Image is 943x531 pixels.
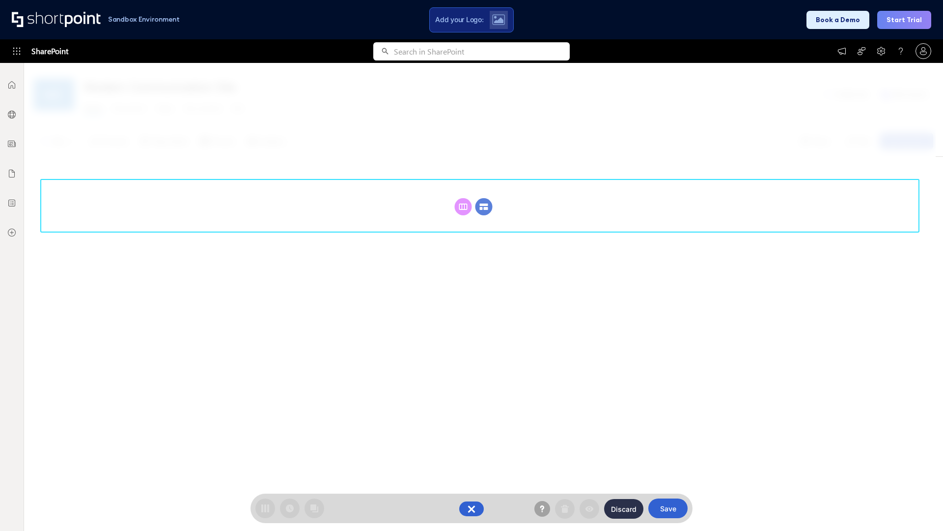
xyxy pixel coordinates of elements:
button: Save [648,499,688,518]
span: Add your Logo: [435,15,483,24]
iframe: Chat Widget [894,484,943,531]
h1: Sandbox Environment [108,17,180,22]
button: Book a Demo [806,11,869,29]
span: SharePoint [31,39,68,63]
img: Upload logo [492,14,505,25]
button: Discard [604,499,643,519]
button: Start Trial [877,11,931,29]
input: Search in SharePoint [394,42,570,60]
